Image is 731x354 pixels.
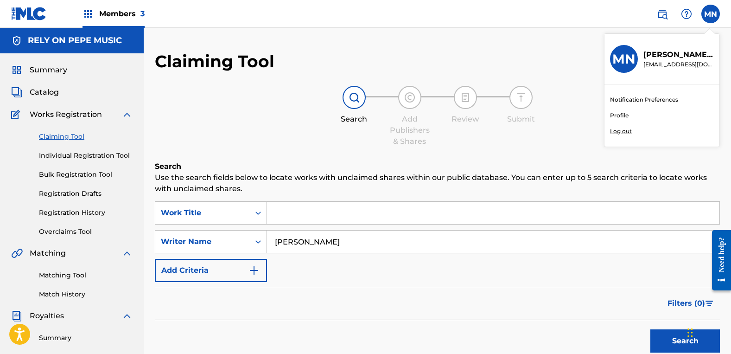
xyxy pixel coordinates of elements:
[643,60,714,69] p: matthewgnader@gmail.com
[121,248,133,259] img: expand
[11,64,22,76] img: Summary
[83,8,94,19] img: Top Rightsholders
[28,35,122,46] h5: RELY ON PEPE MUSIC
[677,5,696,23] div: Help
[612,51,636,67] h3: MN
[155,161,720,172] h6: Search
[39,270,133,280] a: Matching Tool
[39,290,133,299] a: Match History
[39,208,133,218] a: Registration History
[121,310,133,322] img: expand
[11,87,22,98] img: Catalog
[653,5,672,23] a: Public Search
[11,35,22,46] img: Accounts
[39,333,133,343] a: Summary
[331,114,377,125] div: Search
[662,292,720,315] button: Filters (0)
[610,111,629,120] a: Profile
[140,9,145,18] span: 3
[248,265,260,276] img: 9d2ae6d4665cec9f34b9.svg
[442,114,489,125] div: Review
[155,51,274,72] h2: Claiming Tool
[498,114,544,125] div: Submit
[161,236,244,247] div: Writer Name
[39,227,133,237] a: Overclaims Tool
[99,8,145,19] span: Members
[404,92,415,103] img: step indicator icon for Add Publishers & Shares
[11,64,67,76] a: SummarySummary
[657,8,668,19] img: search
[30,310,64,322] span: Royalties
[11,248,23,259] img: Matching
[11,310,22,322] img: Royalties
[687,319,693,347] div: Drag
[30,64,67,76] span: Summary
[11,7,47,20] img: MLC Logo
[667,298,705,309] span: Filters ( 0 )
[30,248,66,259] span: Matching
[610,96,678,104] a: Notification Preferences
[39,151,133,161] a: Individual Registration Tool
[610,127,632,135] p: Log out
[701,5,720,23] div: User Menu
[650,329,720,353] button: Search
[706,301,713,306] img: filter
[11,109,23,120] img: Works Registration
[161,207,244,219] div: Work Title
[681,8,692,19] img: help
[121,109,133,120] img: expand
[387,114,433,147] div: Add Publishers & Shares
[155,259,267,282] button: Add Criteria
[515,92,527,103] img: step indicator icon for Submit
[685,309,731,354] iframe: Chat Widget
[460,92,471,103] img: step indicator icon for Review
[30,87,59,98] span: Catalog
[39,189,133,199] a: Registration Drafts
[30,109,102,120] span: Works Registration
[39,132,133,142] a: Claiming Tool
[155,172,720,194] p: Use the search fields below to locate works with unclaimed shares within our public database. You...
[643,49,714,60] p: Matthew Nader
[11,87,59,98] a: CatalogCatalog
[705,223,731,298] iframe: Resource Center
[349,92,360,103] img: step indicator icon for Search
[39,170,133,180] a: Bulk Registration Tool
